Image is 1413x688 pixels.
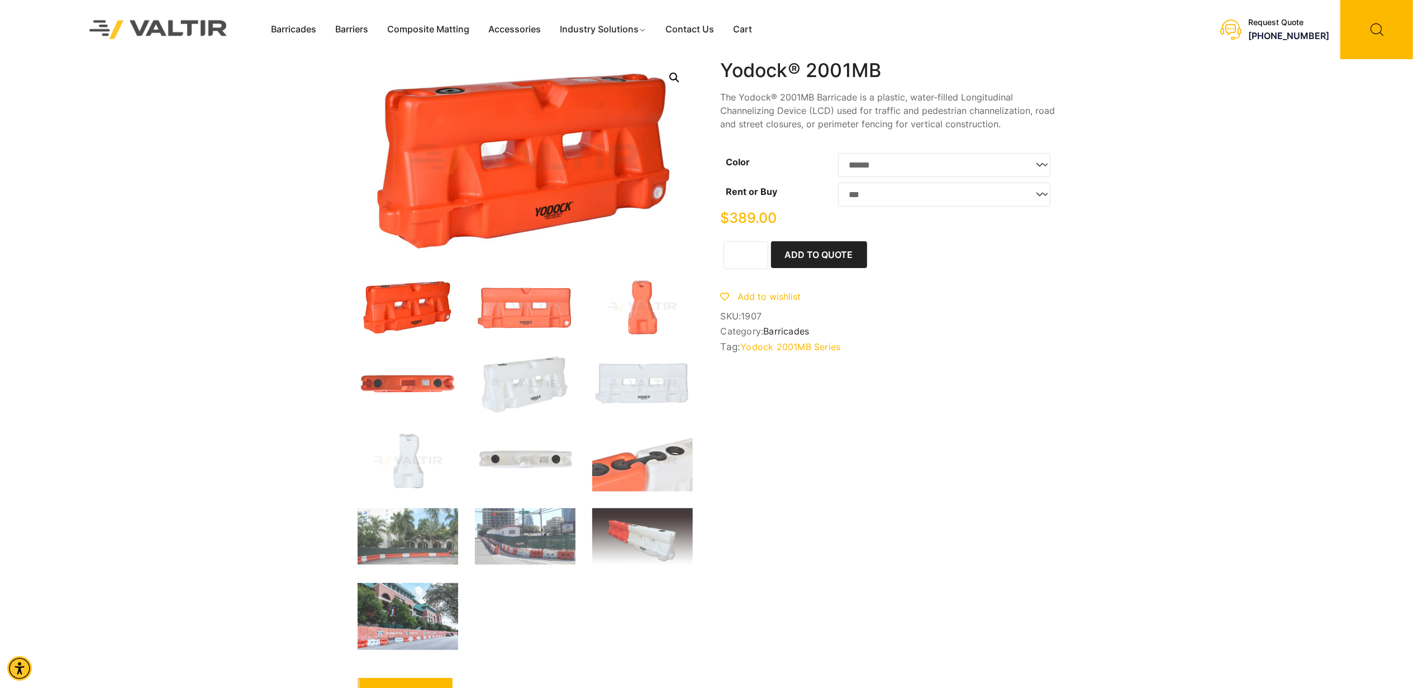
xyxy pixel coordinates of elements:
[721,326,1056,337] span: Category:
[771,241,867,268] button: Add to Quote
[726,186,778,197] label: Rent or Buy
[592,277,693,337] img: 2001MB_Org_Side.jpg
[358,277,458,337] img: 2001MB_Org_3Q.jpg
[358,508,458,565] img: Hard-Rock-Casino-FL-Fence-Panel-2001MB-barricades.png
[261,21,326,38] a: Barricades
[479,21,550,38] a: Accessories
[75,6,242,53] img: Valtir Rentals
[1248,18,1329,27] div: Request Quote
[738,291,801,302] span: Add to wishlist
[724,21,762,38] a: Cart
[721,59,1056,82] h1: Yodock® 2001MB
[763,326,809,337] a: Barricades
[7,656,32,681] div: Accessibility Menu
[358,431,458,491] img: 2001MB_Nat_Side.jpg
[740,341,840,352] a: Yodock 2001MB Series
[358,354,458,414] img: 2001MB_Org_Top.jpg
[656,21,724,38] a: Contact Us
[721,311,1056,322] span: SKU:
[592,354,693,414] img: 2001MB_Nat_Front.jpg
[721,291,801,302] a: Add to wishlist
[475,354,575,414] img: 2001MB_Nat_3Q.jpg
[475,277,575,337] img: 2001MB_Org_Front.jpg
[721,209,730,226] span: $
[724,241,768,269] input: Product quantity
[721,341,1056,352] span: Tag:
[326,21,378,38] a: Barriers
[726,156,750,168] label: Color
[378,21,479,38] a: Composite Matting
[592,431,693,491] img: 2001MB_Xtra2.jpg
[358,583,458,650] img: Rentals-Astros-Barricades-Valtir.jpg
[741,310,762,322] span: 1907
[721,90,1056,131] p: The Yodock® 2001MB Barricade is a plastic, water-filled Longitudinal Channelizing Device (LCD) us...
[475,508,575,565] img: yodock_2001mb-pedestrian.jpg
[475,431,575,491] img: 2001MB_Nat_Top.jpg
[592,508,693,566] img: THR-Yodock-2001MB-6-3-14.png
[550,21,656,38] a: Industry Solutions
[1248,30,1329,41] a: call (888) 496-3625
[721,209,777,226] bdi: 389.00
